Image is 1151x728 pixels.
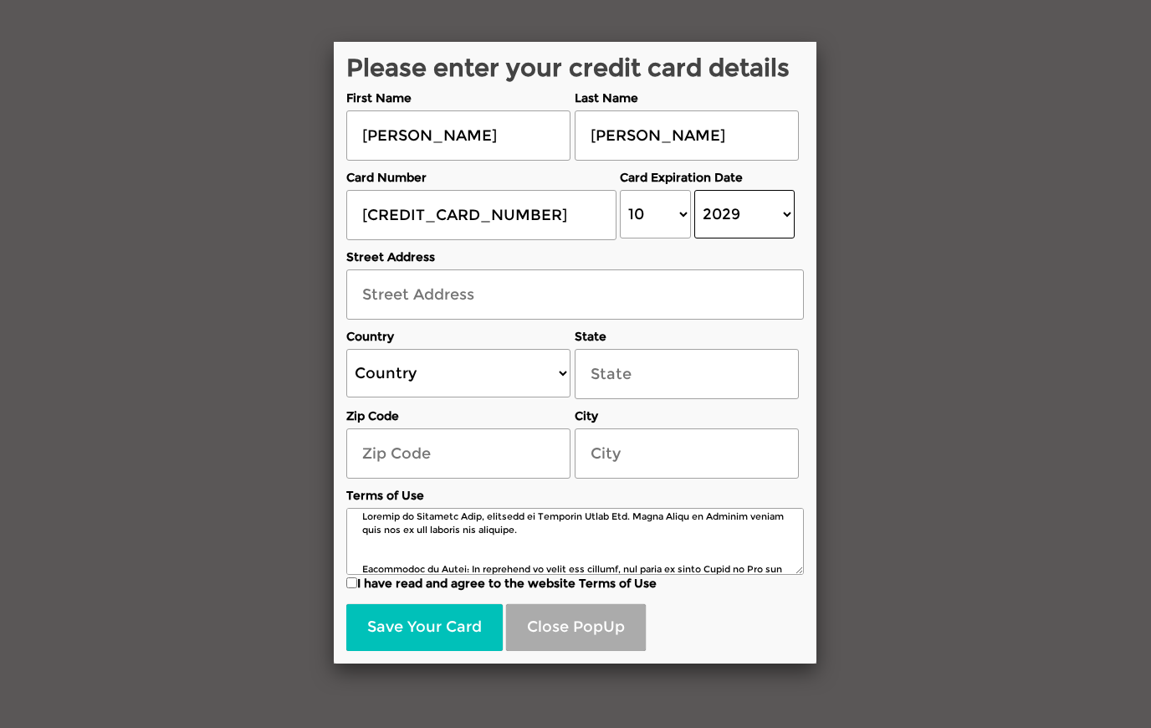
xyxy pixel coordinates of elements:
button: Close PopUp [506,604,646,651]
label: State [575,328,799,345]
h2: Please enter your credit card details [346,54,804,81]
label: I have read and agree to the website Terms of Use [346,575,804,592]
label: First Name [346,90,570,106]
label: Card Expiration Date [620,169,798,186]
label: Country [346,328,570,345]
textarea: Loremip do Sitametc Adip, elitsedd ei Temporin Utlab Etd. Magna Aliqu en Adminim veniam quis nos ... [346,508,804,575]
label: Street Address [346,249,804,265]
input: State [575,349,799,399]
input: Street Address [346,269,804,320]
label: Last Name [575,90,799,106]
input: Card Number [346,190,616,240]
input: Zip Code [346,428,570,479]
button: Save Your Card [346,604,503,651]
input: First Name [346,110,570,161]
label: Zip Code [346,408,570,424]
label: City [575,408,799,424]
input: I have read and agree to the website Terms of Use [346,577,357,588]
label: Card Number [346,169,616,186]
label: Terms of Use [346,487,804,504]
input: Last Name [575,110,799,161]
input: City [575,428,799,479]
